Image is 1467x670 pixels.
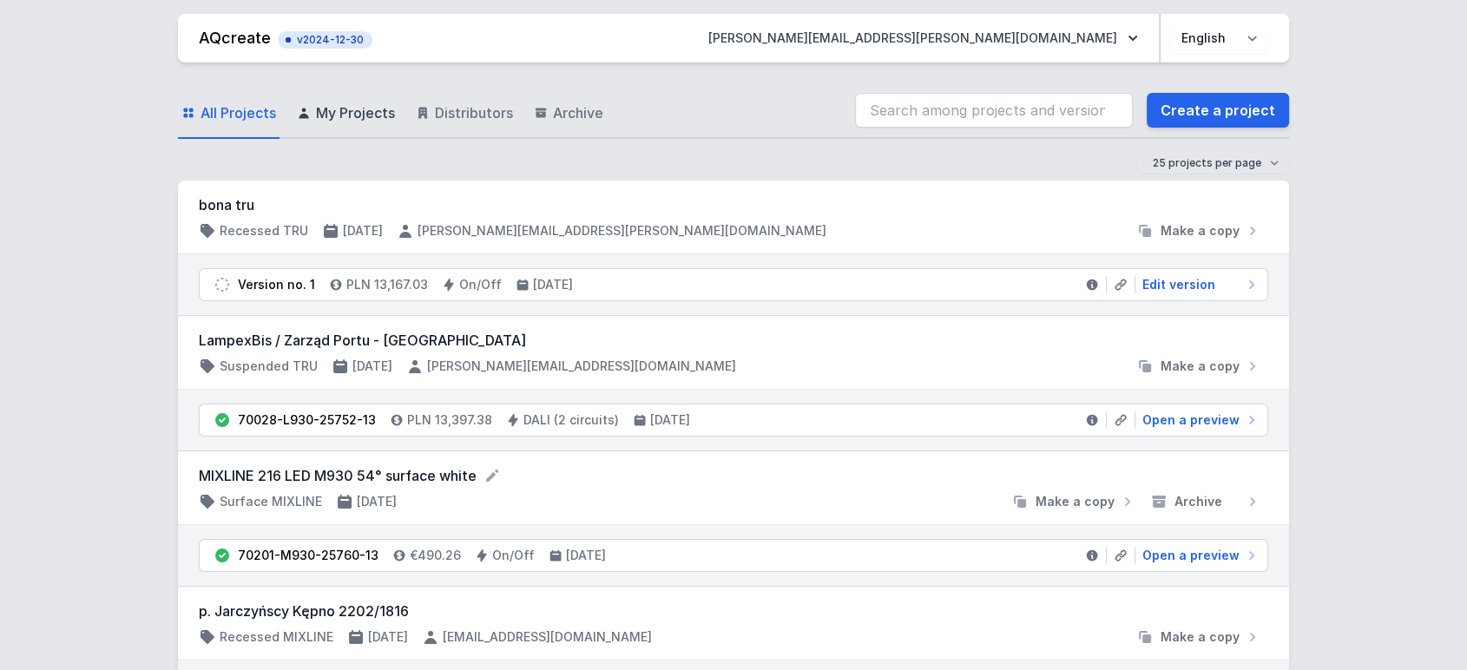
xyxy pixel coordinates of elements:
[199,29,271,47] a: AQcreate
[368,628,408,646] h4: [DATE]
[1143,493,1268,510] button: Archive
[523,411,619,429] h4: DALI (2 circuits)
[220,358,318,375] h4: Suspended TRU
[238,547,378,564] div: 70201-M930-25760-13
[1135,547,1260,564] a: Open a preview
[278,28,372,49] button: v2024-12-30
[238,276,315,293] div: Version no. 1
[220,222,308,240] h4: Recessed TRU
[220,493,322,510] h4: Surface MIXLINE
[199,465,1268,486] form: MIXLINE 216 LED M930 54° surface white
[650,411,690,429] h4: [DATE]
[1129,222,1268,240] button: Make a copy
[178,89,280,139] a: All Projects
[316,102,395,123] span: My Projects
[286,33,364,47] span: v2024-12-30
[1142,547,1240,564] span: Open a preview
[1161,222,1240,240] span: Make a copy
[343,222,383,240] h4: [DATE]
[1129,358,1268,375] button: Make a copy
[553,102,603,123] span: Archive
[1142,276,1215,293] span: Edit version
[1135,411,1260,429] a: Open a preview
[357,493,397,510] h4: [DATE]
[443,628,652,646] h4: [EMAIL_ADDRESS][DOMAIN_NAME]
[492,547,535,564] h4: On/Off
[199,194,1268,215] h3: bona tru
[427,358,736,375] h4: [PERSON_NAME][EMAIL_ADDRESS][DOMAIN_NAME]
[418,222,826,240] h4: [PERSON_NAME][EMAIL_ADDRESS][PERSON_NAME][DOMAIN_NAME]
[1174,493,1222,510] span: Archive
[566,547,606,564] h4: [DATE]
[407,411,492,429] h4: PLN 13,397.38
[1147,93,1289,128] a: Create a project
[1161,628,1240,646] span: Make a copy
[1004,493,1143,510] button: Make a copy
[293,89,398,139] a: My Projects
[201,102,276,123] span: All Projects
[1129,628,1268,646] button: Make a copy
[199,330,1268,351] h3: LampexBis / Zarząd Portu - [GEOGRAPHIC_DATA]
[694,23,1152,54] button: [PERSON_NAME][EMAIL_ADDRESS][PERSON_NAME][DOMAIN_NAME]
[1036,493,1115,510] span: Make a copy
[1171,23,1268,54] select: Choose language
[346,276,428,293] h4: PLN 13,167.03
[855,93,1133,128] input: Search among projects and versions...
[459,276,502,293] h4: On/Off
[484,467,501,484] button: Rename project
[533,276,573,293] h4: [DATE]
[435,102,513,123] span: Distributors
[199,601,1268,621] h3: p. Jarczyńscy Kępno 2202/1816
[238,411,376,429] div: 70028-L930-25752-13
[214,276,231,293] img: draft.svg
[410,547,461,564] h4: €490.26
[530,89,607,139] a: Archive
[1142,411,1240,429] span: Open a preview
[1161,358,1240,375] span: Make a copy
[352,358,392,375] h4: [DATE]
[1135,276,1260,293] a: Edit version
[220,628,333,646] h4: Recessed MIXLINE
[412,89,516,139] a: Distributors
